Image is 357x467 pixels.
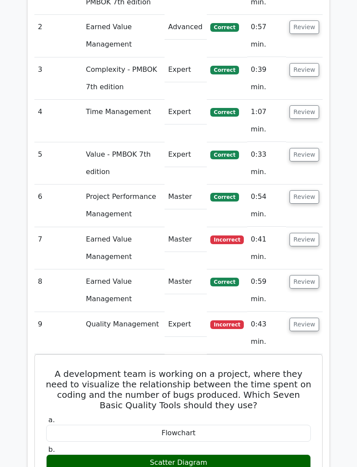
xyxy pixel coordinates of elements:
[165,185,207,209] td: Master
[165,15,207,40] td: Advanced
[290,20,319,34] button: Review
[247,142,286,185] td: 0:33 min.
[210,108,239,117] span: Correct
[165,269,207,294] td: Master
[45,369,312,410] h5: A development team is working on a project, where they need to visualize the relationship between...
[290,233,319,246] button: Review
[210,151,239,159] span: Correct
[247,15,286,57] td: 0:57 min.
[82,185,165,227] td: Project Performance Management
[290,275,319,289] button: Review
[82,142,165,185] td: Value - PMBOK 7th edition
[290,63,319,77] button: Review
[210,278,239,286] span: Correct
[210,320,244,329] span: Incorrect
[247,269,286,312] td: 0:59 min.
[210,235,244,244] span: Incorrect
[165,227,207,252] td: Master
[34,57,82,100] td: 3
[48,445,55,454] span: b.
[290,148,319,161] button: Review
[34,185,82,227] td: 6
[82,100,165,142] td: Time Management
[34,227,82,269] td: 7
[247,57,286,100] td: 0:39 min.
[290,190,319,204] button: Review
[34,100,82,142] td: 4
[46,425,311,442] div: Flowchart
[82,312,165,354] td: Quality Management
[82,227,165,269] td: Earned Value Management
[165,100,207,124] td: Expert
[34,269,82,312] td: 8
[210,193,239,202] span: Correct
[82,269,165,312] td: Earned Value Management
[290,105,319,119] button: Review
[247,227,286,269] td: 0:41 min.
[82,15,165,57] td: Earned Value Management
[290,318,319,331] button: Review
[165,312,207,337] td: Expert
[165,142,207,167] td: Expert
[210,66,239,74] span: Correct
[48,416,55,424] span: a.
[247,185,286,227] td: 0:54 min.
[82,57,165,100] td: Complexity - PMBOK 7th edition
[34,15,82,57] td: 2
[247,100,286,142] td: 1:07 min.
[34,142,82,185] td: 5
[165,57,207,82] td: Expert
[34,312,82,354] td: 9
[247,312,286,354] td: 0:43 min.
[210,23,239,32] span: Correct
